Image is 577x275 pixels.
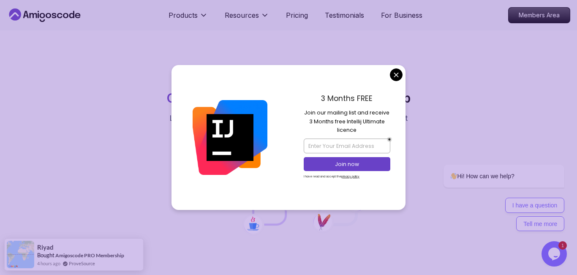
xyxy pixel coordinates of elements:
[55,252,124,259] a: Amigoscode PRO Membership
[225,10,269,27] button: Resources
[325,10,364,20] a: Testimonials
[169,10,208,27] button: Products
[286,10,308,20] a: Pricing
[381,10,422,20] a: For Business
[509,8,570,23] p: Members Area
[508,7,570,23] a: Members Area
[542,241,569,267] iframe: chat widget
[69,260,95,267] a: ProveSource
[37,244,54,251] span: riyad
[7,241,34,268] img: provesource social proof notification image
[37,260,60,267] span: 4 hours ago
[169,112,408,124] p: Learn how to build full stack applications with Java and Spring Boot
[37,252,54,259] span: Bought
[166,90,354,106] span: Core Java (Java Master Class)
[169,10,198,20] p: Products
[416,98,569,237] iframe: chat widget
[225,10,259,20] p: Resources
[166,90,411,106] h1: Roadmap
